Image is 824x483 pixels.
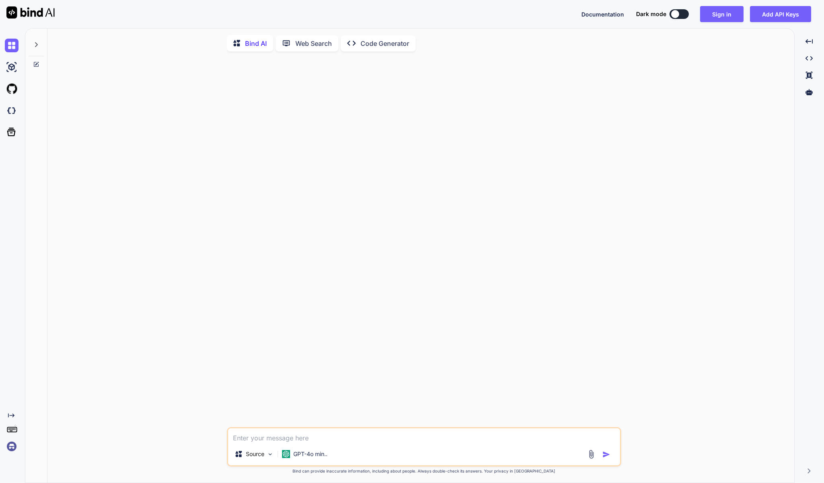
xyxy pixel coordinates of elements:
p: Bind can provide inaccurate information, including about people. Always double-check its answers.... [227,468,621,474]
img: ai-studio [5,60,19,74]
button: Sign in [700,6,744,22]
img: GPT-4o mini [282,450,290,458]
img: attachment [587,450,596,459]
img: signin [5,440,19,453]
span: Documentation [581,11,624,18]
button: Documentation [581,10,624,18]
p: Web Search [295,39,332,48]
img: icon [602,450,610,458]
p: Code Generator [360,39,409,48]
img: chat [5,39,19,52]
img: Bind AI [6,6,55,18]
p: Source [246,450,264,458]
p: GPT-4o min.. [293,450,328,458]
img: darkCloudIdeIcon [5,104,19,117]
img: Pick Models [267,451,274,458]
img: githubLight [5,82,19,96]
span: Dark mode [636,10,666,18]
p: Bind AI [245,39,267,48]
button: Add API Keys [750,6,811,22]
